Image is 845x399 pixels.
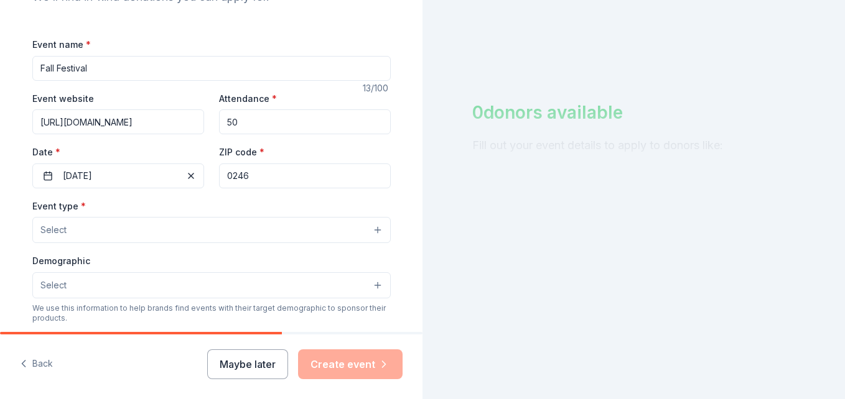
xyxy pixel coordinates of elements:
[32,200,86,213] label: Event type
[32,56,391,81] input: Spring Fundraiser
[32,272,391,298] button: Select
[219,146,264,158] label: ZIP code
[219,163,391,188] input: 12345 (U.S. only)
[207,349,288,379] button: Maybe later
[32,39,91,51] label: Event name
[219,93,277,105] label: Attendance
[32,217,391,243] button: Select
[32,146,204,158] label: Date
[40,222,67,237] span: Select
[20,351,53,377] button: Back
[32,255,90,267] label: Demographic
[32,109,204,134] input: https://www...
[40,278,67,293] span: Select
[363,81,391,96] div: 13 /100
[32,163,204,188] button: [DATE]
[32,303,391,323] div: We use this information to help brands find events with their target demographic to sponsor their...
[219,109,391,134] input: 20
[32,93,94,105] label: Event website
